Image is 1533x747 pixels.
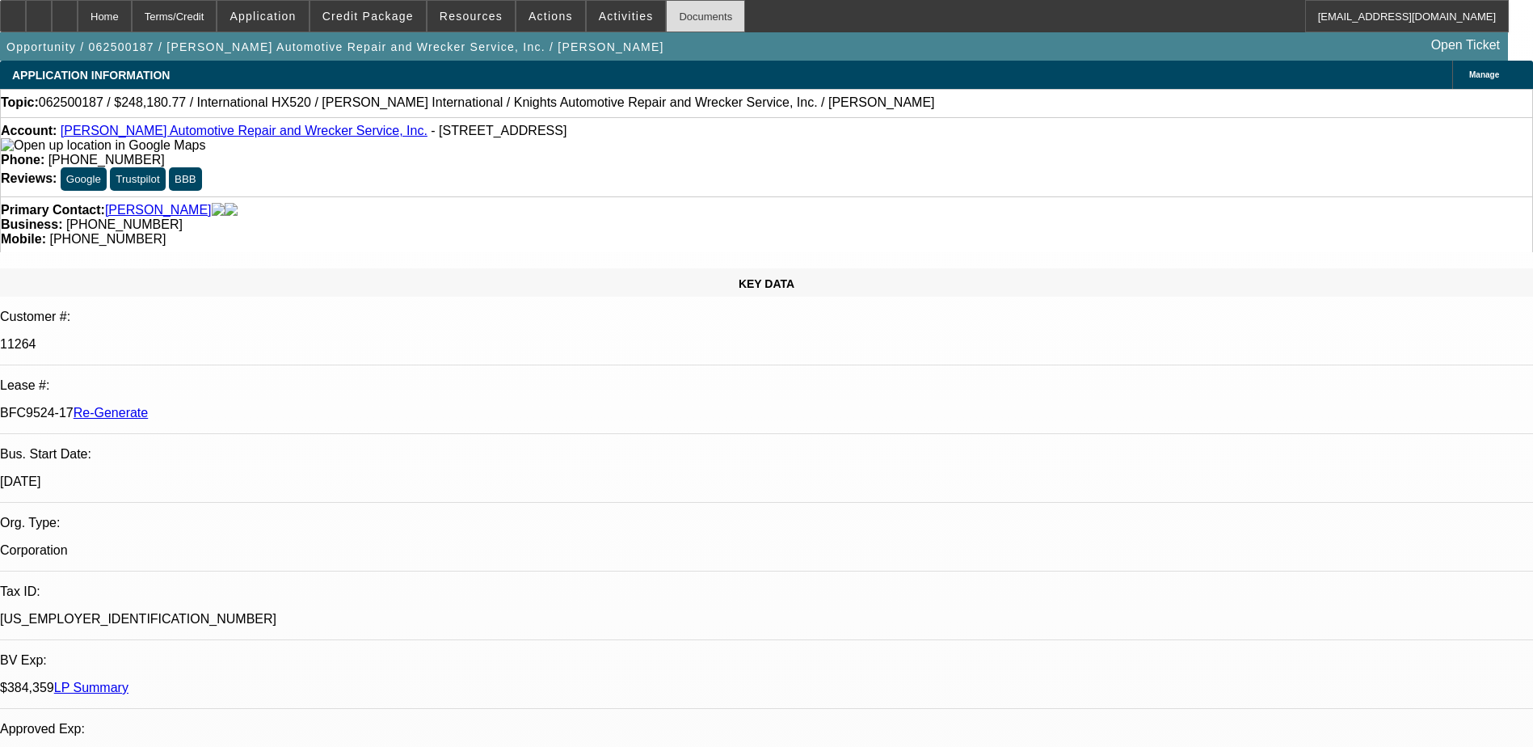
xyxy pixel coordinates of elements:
[74,406,149,420] a: Re-Generate
[427,1,515,32] button: Resources
[54,681,128,694] a: LP Summary
[310,1,426,32] button: Credit Package
[1425,32,1506,59] a: Open Ticket
[1,95,39,110] strong: Topic:
[1,217,62,231] strong: Business:
[739,277,794,290] span: KEY DATA
[516,1,585,32] button: Actions
[12,69,170,82] span: APPLICATION INFORMATION
[1,138,205,152] a: View Google Maps
[61,167,107,191] button: Google
[39,95,935,110] span: 062500187 / $248,180.77 / International HX520 / [PERSON_NAME] International / Knights Automotive ...
[1,124,57,137] strong: Account:
[110,167,165,191] button: Trustpilot
[61,124,427,137] a: [PERSON_NAME] Automotive Repair and Wrecker Service, Inc.
[529,10,573,23] span: Actions
[169,167,202,191] button: BBB
[66,217,183,231] span: [PHONE_NUMBER]
[322,10,414,23] span: Credit Package
[225,203,238,217] img: linkedin-icon.png
[1469,70,1499,79] span: Manage
[1,171,57,185] strong: Reviews:
[1,203,105,217] strong: Primary Contact:
[6,40,664,53] span: Opportunity / 062500187 / [PERSON_NAME] Automotive Repair and Wrecker Service, Inc. / [PERSON_NAME]
[431,124,566,137] span: - [STREET_ADDRESS]
[1,232,46,246] strong: Mobile:
[440,10,503,23] span: Resources
[230,10,296,23] span: Application
[212,203,225,217] img: facebook-icon.png
[1,138,205,153] img: Open up location in Google Maps
[1,153,44,167] strong: Phone:
[49,232,166,246] span: [PHONE_NUMBER]
[217,1,308,32] button: Application
[48,153,165,167] span: [PHONE_NUMBER]
[599,10,654,23] span: Activities
[587,1,666,32] button: Activities
[105,203,212,217] a: [PERSON_NAME]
